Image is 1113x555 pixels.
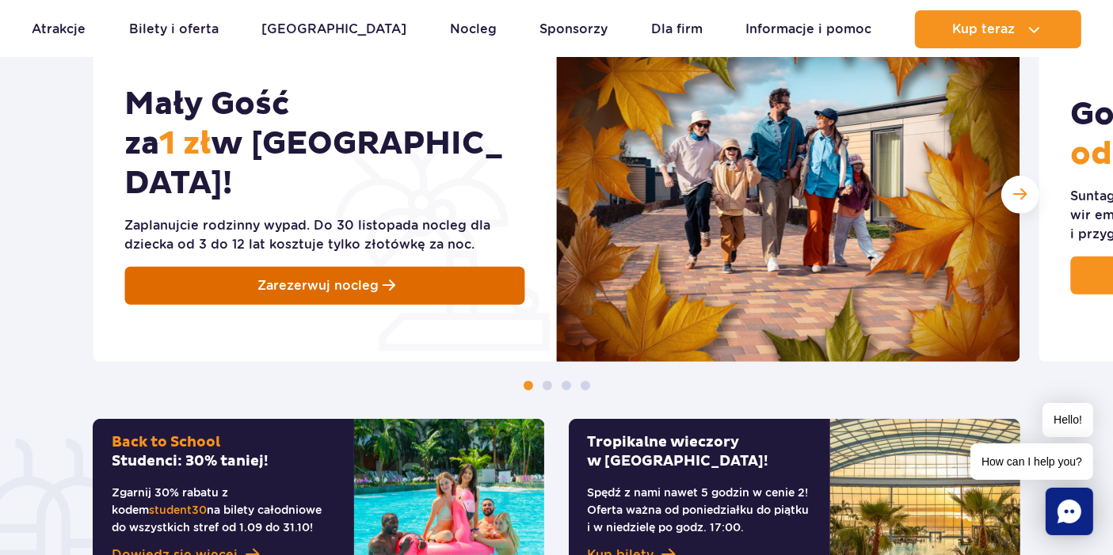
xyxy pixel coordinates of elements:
a: Atrakcje [32,10,86,48]
button: Kup teraz [915,10,1081,48]
span: Kup teraz [952,22,1015,36]
span: Hello! [1042,403,1093,437]
img: Mały Gość za 1&nbsp;zł w&nbsp;Suntago Village! [557,28,1020,362]
a: [GEOGRAPHIC_DATA] [261,10,406,48]
span: How can I help you? [970,443,1093,480]
a: Dla firm [651,10,703,48]
h2: Studenci: 30% taniej! [112,433,335,471]
div: Zaplanujcie rodzinny wypad. Do 30 listopada nocleg dla dziecka od 3 do 12 lat kosztuje tylko złot... [125,216,525,254]
span: student30 [149,504,207,516]
span: Back to School [112,433,220,451]
a: Nocleg [450,10,497,48]
a: Zarezerwuj nocleg [125,267,525,305]
div: Chat [1046,488,1093,535]
a: Bilety i oferta [129,10,219,48]
div: Następny slajd [1001,176,1039,214]
h2: Tropikalne wieczory w [GEOGRAPHIC_DATA]! [588,433,811,471]
a: Informacje i pomoc [745,10,871,48]
a: Sponsorzy [539,10,608,48]
span: Zarezerwuj nocleg [258,276,379,295]
h2: Mały Gość za w [GEOGRAPHIC_DATA]! [125,85,525,203]
p: Zgarnij 30% rabatu z kodem na bilety całodniowe do wszystkich stref od 1.09 do 31.10! [112,484,335,536]
span: 1 zł [160,124,212,164]
p: Spędź z nami nawet 5 godzin w cenie 2! Oferta ważna od poniedziałku do piątku i w niedzielę po go... [588,484,811,536]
